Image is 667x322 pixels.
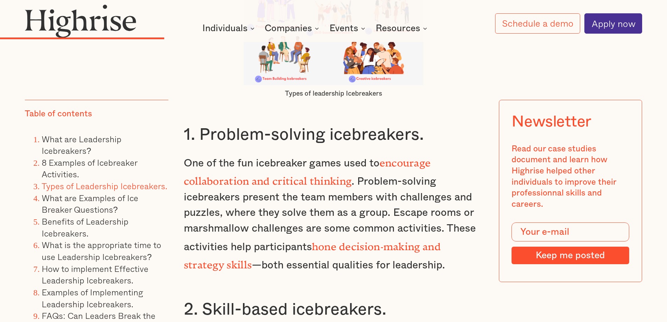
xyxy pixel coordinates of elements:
[42,180,167,193] a: Types of Leadership Icebreakers.
[265,24,321,33] div: Companies
[25,109,92,120] div: Table of contents
[184,241,441,266] strong: hone decision-making and strategy skills
[584,13,642,34] a: Apply now
[265,24,312,33] div: Companies
[495,13,581,33] a: Schedule a demo
[512,223,629,242] input: Your e-mail
[42,215,128,240] a: Benefits of Leadership Icebreakers.
[42,239,161,263] a: What is the appropriate time to use Leadership Icebreakers?
[329,24,367,33] div: Events
[202,24,257,33] div: Individuals
[512,113,591,131] div: Newsletter
[42,156,137,181] a: 8 Examples of Icebreaker Activities.
[42,132,121,157] a: What are Leadership Icebreakers?
[25,4,136,38] img: Highrise logo
[184,299,484,320] h3: 2. Skill-based icebreakers.
[42,191,138,216] a: What are Examples of Ice Breaker Questions?
[376,24,429,33] div: Resources
[376,24,420,33] div: Resources
[512,144,629,210] div: Read our case studies document and learn how Highrise helped other individuals to improve their p...
[512,223,629,264] form: Modal Form
[184,124,484,145] h3: 1. Problem-solving icebreakers.
[244,89,423,98] figcaption: Types of leadership Icebreakers
[42,286,143,310] a: Examples of Implementing Leadership Icebreakers.
[512,247,629,264] input: Keep me posted
[42,262,148,287] a: How to implement Effective Leadership Icebreakers.
[202,24,248,33] div: Individuals
[329,24,358,33] div: Events
[184,153,484,273] p: One of the fun icebreaker games used to . Problem-solving icebreakers present the team members wi...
